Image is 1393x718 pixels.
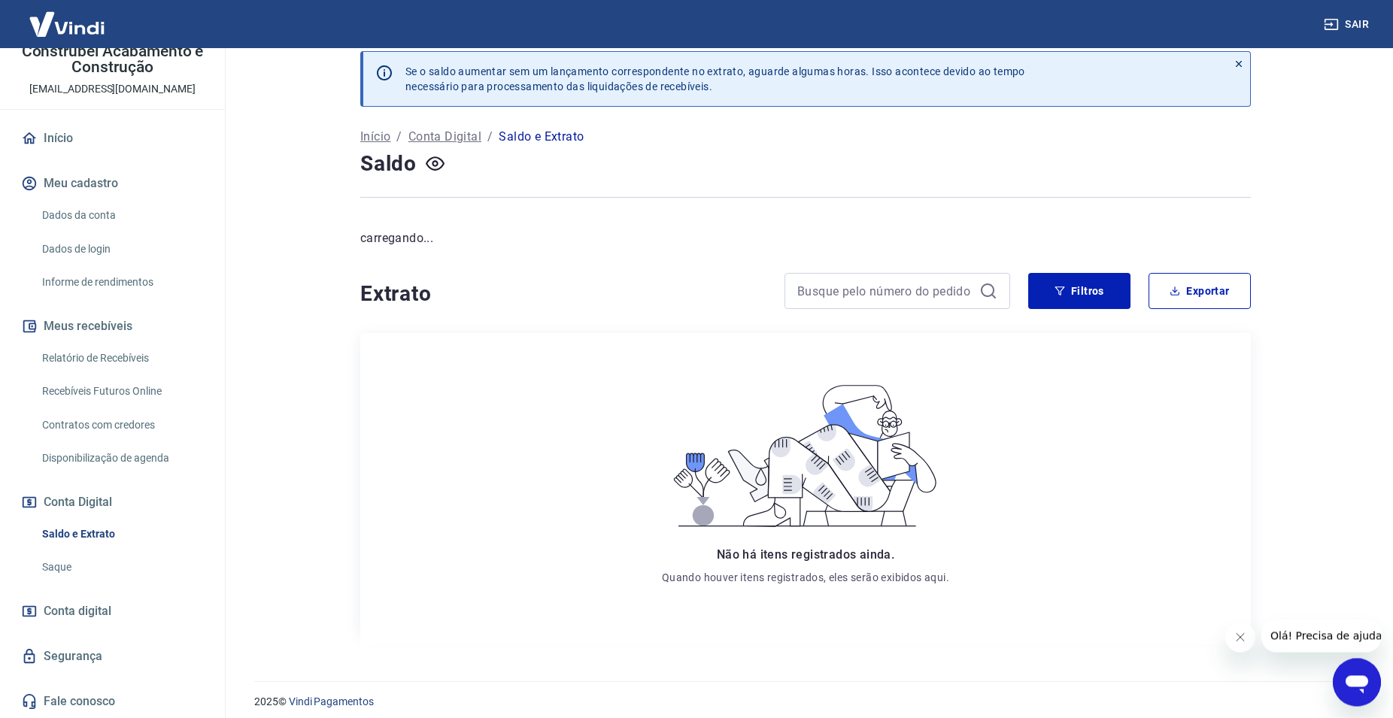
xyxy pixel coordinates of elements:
a: Segurança [18,640,207,673]
a: Disponibilização de agenda [36,443,207,474]
a: Dados da conta [36,200,207,231]
a: Saque [36,552,207,583]
a: Conta digital [18,595,207,628]
a: Conta Digital [408,128,481,146]
a: Relatório de Recebíveis [36,343,207,374]
p: Construbel Acabamento e Construção [12,44,213,75]
p: Se o saldo aumentar sem um lançamento correspondente no extrato, aguarde algumas horas. Isso acon... [405,64,1025,94]
button: Filtros [1028,273,1130,309]
p: / [487,128,493,146]
p: [EMAIL_ADDRESS][DOMAIN_NAME] [29,81,196,97]
p: 2025 © [254,694,1357,710]
a: Contratos com credores [36,410,207,441]
h4: Extrato [360,279,766,309]
span: Não há itens registrados ainda. [717,547,894,562]
iframe: Mensagem da empresa [1261,619,1381,652]
p: carregando... [360,229,1251,247]
button: Conta Digital [18,486,207,519]
p: Quando houver itens registrados, eles serão exibidos aqui. [662,570,949,585]
a: Fale conosco [18,685,207,718]
a: Dados de login [36,234,207,265]
iframe: Fechar mensagem [1225,622,1255,652]
button: Exportar [1149,273,1251,309]
a: Recebíveis Futuros Online [36,376,207,407]
p: Saldo e Extrato [499,128,584,146]
button: Meus recebíveis [18,310,207,343]
a: Vindi Pagamentos [289,695,374,707]
a: Saldo e Extrato [36,519,207,550]
h4: Saldo [360,149,417,179]
iframe: Botão para abrir a janela de mensagens [1333,658,1381,706]
input: Busque pelo número do pedido [797,280,973,302]
button: Sair [1321,11,1375,38]
p: / [396,128,402,146]
button: Meu cadastro [18,167,207,200]
a: Informe de rendimentos [36,267,207,298]
a: Início [360,128,390,146]
a: Início [18,122,207,155]
span: Conta digital [44,601,111,622]
span: Olá! Precisa de ajuda? [9,11,126,23]
img: Vindi [18,1,116,47]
